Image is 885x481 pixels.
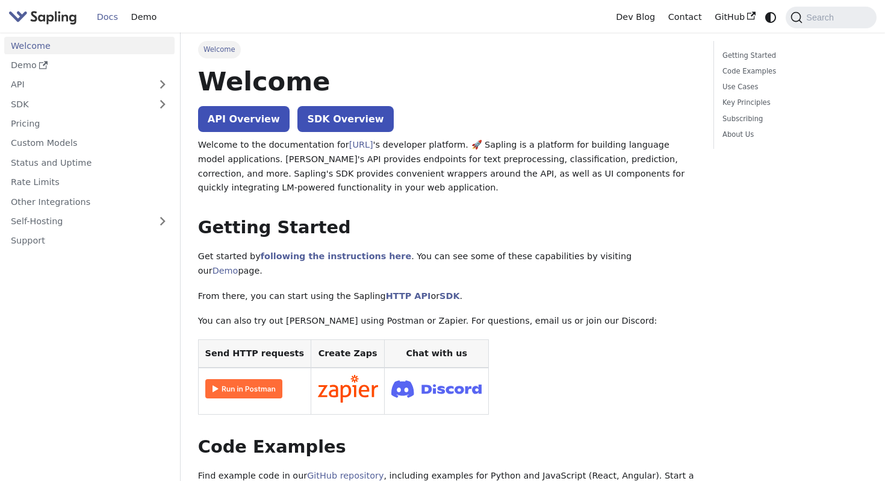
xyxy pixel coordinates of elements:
a: SDK [439,291,459,301]
span: Welcome [198,41,241,58]
a: API [4,76,151,93]
a: GitHub repository [307,471,383,480]
button: Expand sidebar category 'API' [151,76,175,93]
p: You can also try out [PERSON_NAME] using Postman or Zapier. For questions, email us or join our D... [198,314,696,329]
a: Getting Started [722,50,863,61]
a: Demo [125,8,163,27]
a: API Overview [198,106,290,132]
h2: Code Examples [198,436,696,458]
a: Status and Uptime [4,154,175,171]
a: Demo [213,266,238,275]
a: SDK [4,95,151,113]
span: Search [803,13,841,22]
a: Custom Models [4,134,175,152]
a: Subscribing [722,113,863,125]
th: Send HTTP requests [198,340,311,368]
a: HTTP API [386,291,431,301]
a: Key Principles [722,97,863,108]
a: Self-Hosting [4,213,175,230]
a: Dev Blog [609,8,661,27]
p: Welcome to the documentation for 's developer platform. 🚀 Sapling is a platform for building lang... [198,138,696,195]
h2: Getting Started [198,217,696,239]
a: Welcome [4,37,175,54]
img: Connect in Zapier [318,375,378,403]
h1: Welcome [198,65,696,98]
a: Demo [4,57,175,74]
a: Use Cases [722,81,863,93]
a: About Us [722,129,863,140]
a: Sapling.aiSapling.ai [8,8,81,26]
a: [URL] [349,140,373,149]
a: Code Examples [722,66,863,77]
button: Search (Command+K) [786,7,876,28]
img: Sapling.ai [8,8,77,26]
a: following the instructions here [261,251,411,261]
a: Contact [662,8,709,27]
a: GitHub [708,8,762,27]
img: Join Discord [391,377,482,401]
a: Other Integrations [4,193,175,210]
a: Pricing [4,115,175,133]
a: SDK Overview [297,106,393,132]
a: Support [4,232,175,250]
button: Expand sidebar category 'SDK' [151,95,175,113]
a: Docs [90,8,125,27]
nav: Breadcrumbs [198,41,696,58]
button: Switch between dark and light mode (currently system mode) [762,8,780,26]
th: Create Zaps [311,340,385,368]
a: Rate Limits [4,174,175,191]
p: Get started by . You can see some of these capabilities by visiting our page. [198,250,696,278]
p: From there, you can start using the Sapling or . [198,289,696,304]
img: Run in Postman [205,379,282,398]
th: Chat with us [385,340,489,368]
